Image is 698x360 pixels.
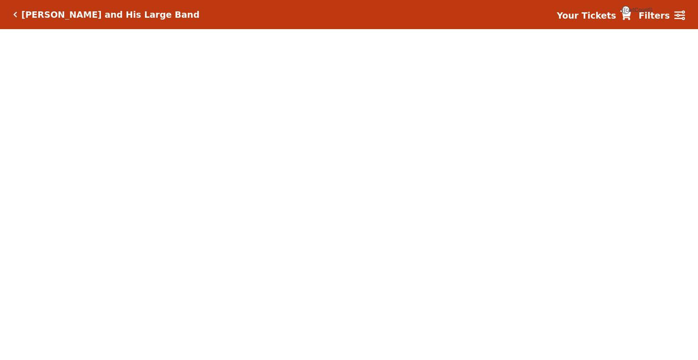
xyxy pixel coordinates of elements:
span: {{cartCount}} [622,6,630,14]
a: Your Tickets {{cartCount}} [557,9,631,22]
strong: Filters [638,10,670,20]
h5: [PERSON_NAME] and His Large Band [21,10,199,20]
a: Click here to go back to filters [13,11,17,18]
strong: Your Tickets [557,10,616,20]
a: Filters [638,9,685,22]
